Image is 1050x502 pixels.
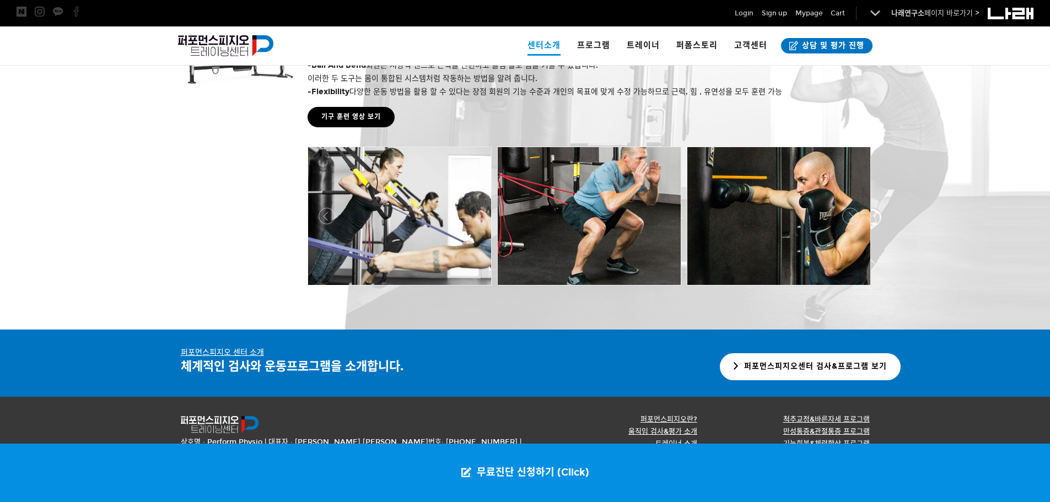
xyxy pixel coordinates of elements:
strong: 체계적인 검사와 운동프로그램을 소개합니다. [181,359,403,374]
a: 센터소개 [519,26,569,65]
a: 트레이너 소개 [655,439,697,448]
a: 프로그램 [569,26,618,65]
span: 퍼폼스토리 [676,40,718,50]
a: 무료진단 신청하기 (Click) [450,444,600,502]
a: 기능회복&체력향상 프로그램 [783,439,870,448]
a: 퍼포먼스피지오란? [640,415,697,424]
a: 퍼포먼스피지오센터 검사&프로그램 보기 [720,353,901,380]
a: 움직임 검사&평가 소개 [628,427,697,436]
span: 이러한 두 도구는 몸이 통합된 시스템처럼 작동하는 방법을 알려 줍니다. [308,74,537,83]
a: Sign up [762,8,787,19]
a: 척추교정&바른자세 프로그램 [783,415,870,424]
a: 상담 및 평가 진행 [781,38,873,53]
strong: 나래연구소 [891,9,924,18]
a: Cart [831,8,845,19]
span: 프로그램 [577,40,610,50]
img: 퍼포먼스피지오 트레이닝센터 로고 [181,416,259,433]
a: 고객센터 [726,26,776,65]
strong: Flexibility [311,87,349,96]
a: 퍼폼스토리 [668,26,726,65]
span: 센터소개 [527,36,561,56]
a: Login [735,8,753,19]
a: Mypage [795,8,822,19]
span: - 다양한 운동 방법을 활용 할 수 있다는 장점 회원의 기능 수준과 개인의 목표에 맞게 수정 가능하므로 근력, 힘 , 유연성을 모두 훈련 가능 [308,87,782,96]
span: 트레이너 [627,40,660,50]
a: 트레이너 [618,26,668,65]
a: 만성통증&관절통증 프로그램 [783,427,870,436]
u: 퍼포먼스피지오 센터 소개 [181,348,264,357]
span: 상담 및 평가 진행 [799,40,864,51]
p: 상호명 : Perform Physio | 대표자 : [PERSON_NAME] [PERSON_NAME]번호: [PHONE_NUMBER] | 이메일:[EMAIL_ADDRESS][... [181,436,525,460]
a: 기구 훈련 영상 보기 [308,107,395,127]
a: 나래연구소페이지 바로가기 > [891,9,979,18]
span: 고객센터 [734,40,767,50]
